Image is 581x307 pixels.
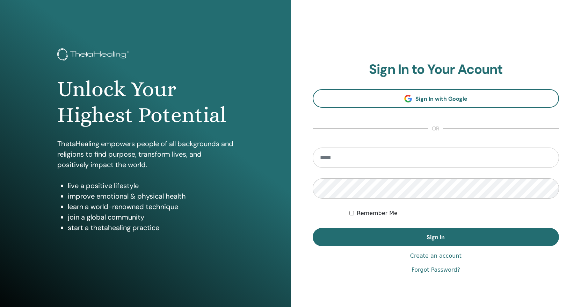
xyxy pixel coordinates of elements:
a: Create an account [410,252,462,260]
a: Forgot Password? [412,266,460,274]
li: learn a world-renowned technique [68,201,233,212]
p: ThetaHealing empowers people of all backgrounds and religions to find purpose, transform lives, a... [57,138,233,170]
li: improve emotional & physical health [68,191,233,201]
h1: Unlock Your Highest Potential [57,76,233,128]
a: Sign In with Google [313,89,559,108]
div: Keep me authenticated indefinitely or until I manually logout [349,209,559,217]
li: start a thetahealing practice [68,222,233,233]
li: live a positive lifestyle [68,180,233,191]
li: join a global community [68,212,233,222]
button: Sign In [313,228,559,246]
label: Remember Me [357,209,398,217]
h2: Sign In to Your Acount [313,62,559,78]
span: or [428,124,443,133]
span: Sign In [427,234,445,241]
span: Sign In with Google [415,95,467,102]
